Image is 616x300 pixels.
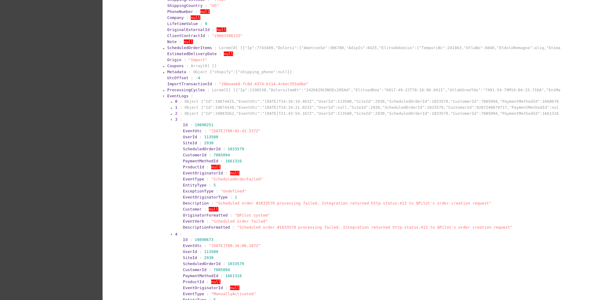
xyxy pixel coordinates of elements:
[223,261,225,266] span: :
[223,147,225,151] span: :
[204,249,218,254] span: 113580
[183,213,228,217] span: OriginatorFormatted
[211,177,263,181] span: "ScheduledOrderFailed"
[237,225,513,230] span: "Scheduled order #1033579 processing failed. Integration returned http-status:413 to QPilot's ord...
[183,141,197,145] span: SiteId
[183,225,230,230] span: DescriptionFormatted
[220,273,223,278] span: :
[207,33,210,38] span: :
[210,3,219,8] span: "US"
[167,70,186,74] span: Metadata
[183,261,220,266] span: ScheduledOrderId
[175,99,177,104] span: 0
[167,9,193,14] span: PhoneNumber
[183,195,228,199] span: EventOriginatorType
[205,21,207,26] span: 0
[183,201,209,205] span: Description
[225,273,242,278] span: 1661316
[209,207,218,211] span: null
[186,15,189,20] span: :
[167,82,212,86] span: ImportTransactionId
[214,183,216,187] span: 5
[193,70,292,74] span: Object {"shopify":{"shipping_phone":null}}
[180,117,182,122] span: :
[206,292,209,296] span: :
[235,213,270,217] span: "QPilot system"
[204,129,207,133] span: :
[232,225,235,230] span: :
[206,280,209,284] span: :
[167,21,198,26] span: LifetimeValue
[180,99,182,104] span: :
[211,165,220,169] span: null
[167,58,181,62] span: Origin
[200,21,203,26] span: :
[167,27,210,32] span: OriginalExternalId
[219,52,221,56] span: :
[209,183,211,187] span: :
[211,219,268,223] span: "Scheduled order failed"
[214,267,230,272] span: 7085094
[206,165,209,169] span: :
[196,76,200,80] span: -4
[204,135,218,139] span: 113580
[225,171,228,175] span: :
[206,219,209,223] span: :
[180,232,182,236] span: :
[206,177,209,181] span: :
[183,189,214,193] span: ExceptionType
[204,243,207,248] span: :
[220,159,223,163] span: :
[183,129,202,133] span: EventUtc
[228,261,244,266] span: 1033579
[211,292,256,296] span: "ManuallyActivated"
[180,111,182,116] span: :
[184,58,186,62] span: :
[183,243,202,248] span: EventUtc
[179,39,181,44] span: :
[180,105,182,110] span: :
[195,123,214,127] span: 19890251
[167,94,188,98] span: EventLogs
[214,45,217,50] span: :
[191,64,217,68] span: Array[0] []
[204,255,214,260] span: 2930
[214,153,230,157] span: 7085094
[209,267,211,272] span: :
[167,33,205,38] span: ClientContractId
[167,64,184,68] span: Coupons
[230,286,239,290] span: null
[190,237,192,242] span: :
[196,9,198,14] span: :
[183,273,218,278] span: PaymentMethodId
[183,286,223,290] span: EventOriginatorId
[228,147,244,151] span: 1033579
[186,64,189,68] span: :
[184,39,193,44] span: null
[230,213,233,217] span: :
[225,159,242,163] span: 1661316
[199,135,202,139] span: :
[199,249,202,254] span: :
[224,52,233,56] span: null
[191,94,193,98] span: :
[189,58,208,62] span: "Import"
[212,33,243,38] span: "29663396133"
[183,177,204,181] span: EventType
[214,82,217,86] span: :
[191,76,193,80] span: :
[167,15,184,20] span: Company
[183,159,218,163] span: PaymentMethodId
[235,195,237,199] span: 1
[167,39,177,44] span: Note
[183,147,220,151] span: ScheduledOrderId
[230,195,233,199] span: :
[183,267,206,272] span: CustomerId
[175,111,177,116] span: 2
[167,3,202,8] span: ShippingCountry
[220,189,246,193] span: "Undefined"
[199,255,202,260] span: :
[216,201,491,205] span: "Scheduled order #1033579 processing failed. Integration returned http-status:413 to QPilot's ord...
[183,237,188,242] span: Id
[167,52,217,56] span: EstimatedDeliveryDate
